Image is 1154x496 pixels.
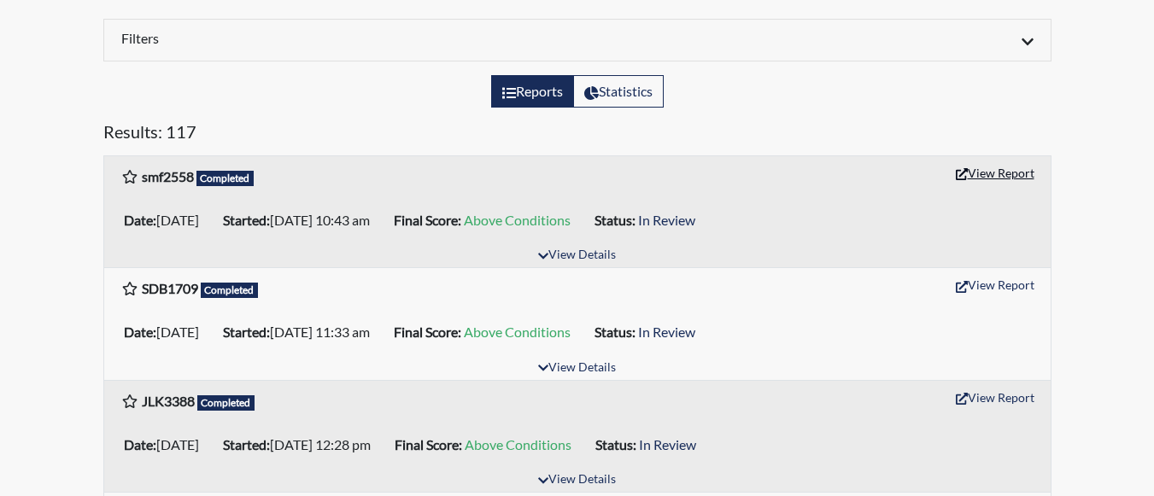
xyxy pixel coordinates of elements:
[108,30,1046,50] div: Click to expand/collapse filters
[595,324,636,340] b: Status:
[395,436,462,452] b: Final Score:
[216,207,387,234] li: [DATE] 10:43 am
[223,212,270,228] b: Started:
[948,384,1042,411] button: View Report
[638,324,695,340] span: In Review
[394,324,461,340] b: Final Score:
[117,207,216,234] li: [DATE]
[394,212,461,228] b: Final Score:
[465,436,571,452] span: Above Conditions
[530,469,624,492] button: View Details
[142,280,198,296] b: SDB1709
[124,436,156,452] b: Date:
[117,431,216,458] li: [DATE]
[142,393,195,409] b: JLK3388
[142,168,194,184] b: smf2558
[595,212,636,228] b: Status:
[103,121,1051,149] h5: Results: 117
[948,160,1042,186] button: View Report
[464,212,571,228] span: Above Conditions
[595,436,636,452] b: Status:
[197,395,255,411] span: Completed
[201,283,259,298] span: Completed
[124,324,156,340] b: Date:
[216,431,388,458] li: [DATE] 12:28 pm
[530,357,624,380] button: View Details
[491,75,574,108] label: View the list of reports
[638,212,695,228] span: In Review
[216,318,387,346] li: [DATE] 11:33 am
[530,244,624,267] button: View Details
[196,171,255,186] span: Completed
[223,324,270,340] b: Started:
[639,436,696,452] span: In Review
[948,271,1042,298] button: View Report
[124,212,156,228] b: Date:
[464,324,571,340] span: Above Conditions
[573,75,664,108] label: View statistics about completed interviews
[223,436,270,452] b: Started:
[121,30,565,46] h6: Filters
[117,318,216,346] li: [DATE]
